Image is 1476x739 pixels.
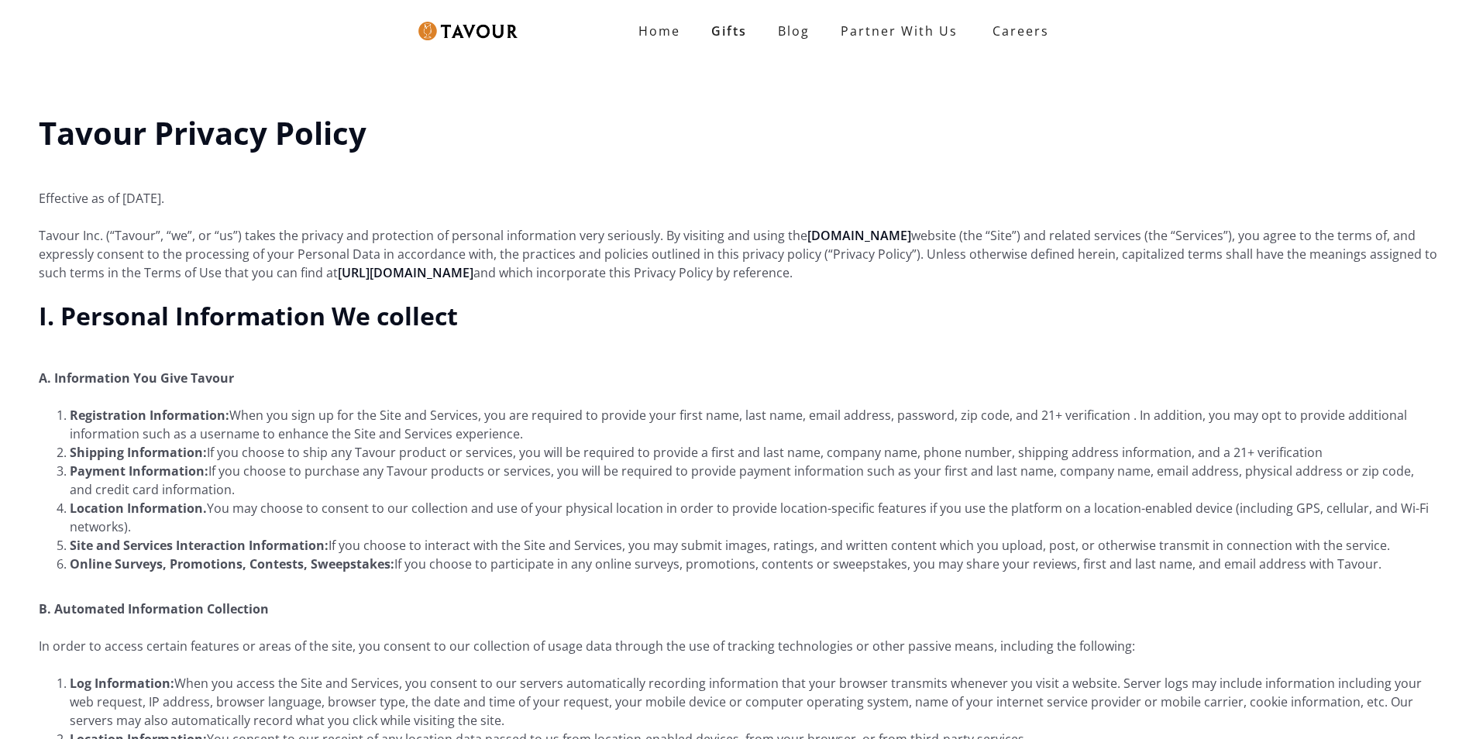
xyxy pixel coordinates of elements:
a: Gifts [696,15,762,46]
a: Careers [973,9,1061,53]
strong: I. Personal Information We collect [39,299,458,332]
li: If you choose to participate in any online surveys, promotions, contents or sweepstakes, you may ... [70,555,1437,573]
strong: B. Automated Information Collection [39,600,269,617]
strong: Online Surveys, Promotions, Contests, Sweepstakes: [70,555,394,572]
strong: Tavour Privacy Policy [39,112,366,154]
li: If you choose to interact with the Site and Services, you may submit images, ratings, and written... [70,536,1437,555]
strong: Payment Information: [70,462,208,479]
li: When you access the Site and Services, you consent to our servers automatically recording informa... [70,674,1437,730]
p: Tavour Inc. (“Tavour”, “we”, or “us”) takes the privacy and protection of personal information ve... [39,226,1437,282]
li: You may choose to consent to our collection and use of your physical location in order to provide... [70,499,1437,536]
a: Partner With Us [825,15,973,46]
a: [URL][DOMAIN_NAME] [338,264,473,281]
p: In order to access certain features or areas of the site, you consent to our collection of usage ... [39,637,1437,655]
strong: Shipping Information: [70,444,207,461]
li: If you choose to ship any Tavour product or services, you will be required to provide a first and... [70,443,1437,462]
a: Blog [762,15,825,46]
li: When you sign up for the Site and Services, you are required to provide your first name, last nam... [70,406,1437,443]
strong: Location Information. [70,500,207,517]
li: If you choose to purchase any Tavour products or services, you will be required to provide paymen... [70,462,1437,499]
strong: Site and Services Interaction Information: [70,537,329,554]
strong: A. Information You Give Tavour [39,369,234,387]
strong: Log Information: [70,675,174,692]
strong: Careers [993,15,1049,46]
a: Home [623,15,696,46]
a: [DOMAIN_NAME] [807,227,911,244]
p: Effective as of [DATE]. [39,170,1437,208]
strong: Home [638,22,680,40]
strong: Registration Information: [70,407,229,424]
